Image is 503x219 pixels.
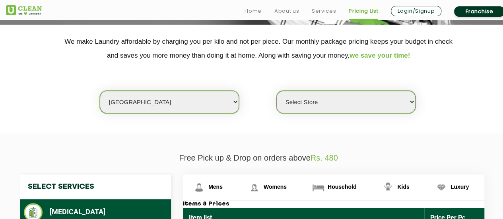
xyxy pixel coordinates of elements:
[245,6,262,16] a: Home
[311,153,338,162] span: Rs. 480
[349,6,378,16] a: Pricing List
[208,184,223,190] span: Mens
[434,180,448,194] img: Luxury
[312,6,336,16] a: Services
[391,6,441,16] a: Login/Signup
[264,184,287,190] span: Womens
[381,180,395,194] img: Kids
[192,180,206,194] img: Mens
[20,174,171,199] h4: Select Services
[451,184,469,190] span: Luxury
[328,184,356,190] span: Household
[274,6,299,16] a: About us
[350,52,410,59] span: we save your time!
[247,180,261,194] img: Womens
[311,180,325,194] img: Household
[6,5,42,15] img: UClean Laundry and Dry Cleaning
[183,201,484,208] h3: Items & Prices
[397,184,409,190] span: Kids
